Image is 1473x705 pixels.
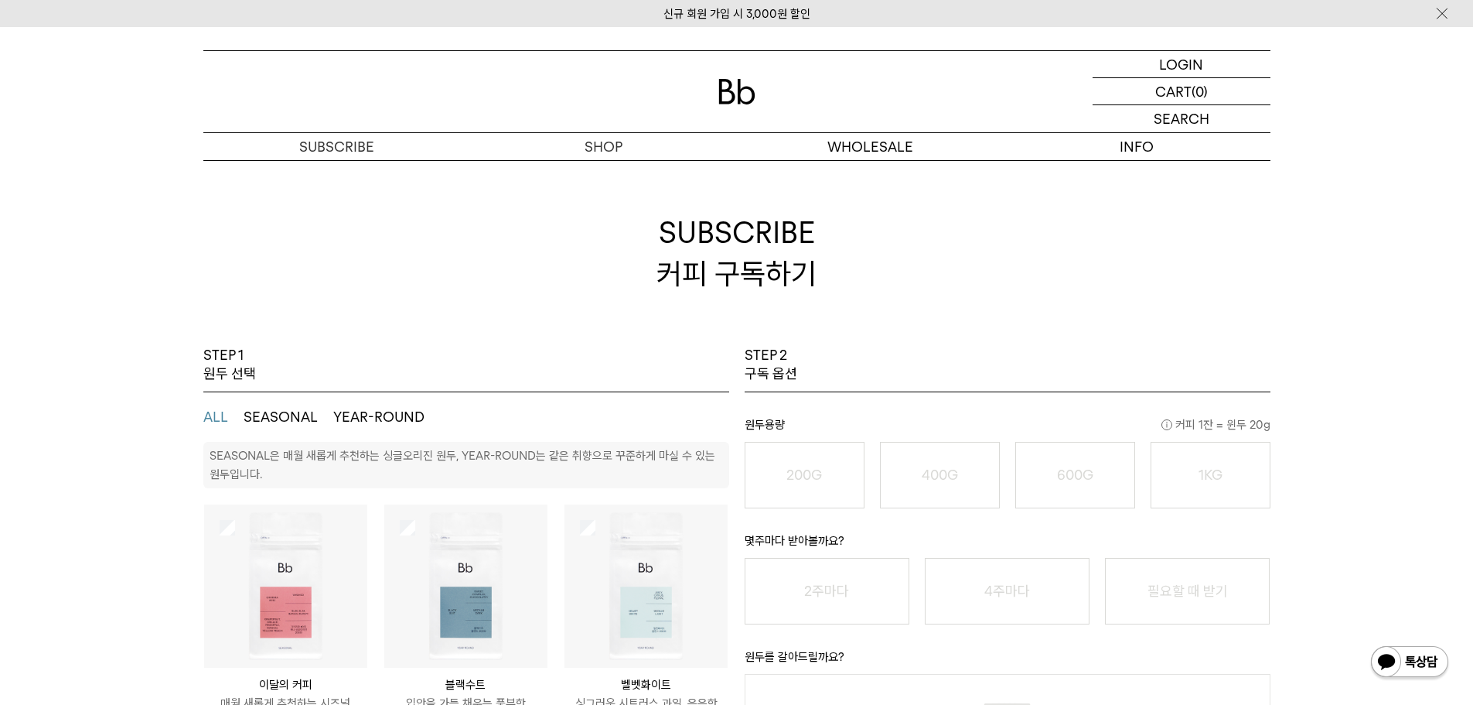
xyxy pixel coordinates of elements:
img: 상품이미지 [384,505,547,668]
button: 1KG [1151,442,1270,508]
a: CART (0) [1093,78,1270,105]
img: 상품이미지 [204,505,367,668]
p: 벨벳화이트 [564,676,728,694]
p: STEP 2 구독 옵션 [745,346,797,384]
o: 1KG [1199,467,1222,483]
img: 카카오톡 채널 1:1 채팅 버튼 [1369,645,1450,682]
button: SEASONAL [244,408,318,426]
button: YEAR-ROUND [333,408,425,426]
p: 원두를 갈아드릴까요? [745,648,1270,674]
a: 신규 회원 가입 시 3,000원 할인 [663,7,810,21]
img: 로고 [718,79,755,104]
img: 상품이미지 [564,505,728,668]
button: ALL [203,408,228,426]
button: 필요할 때 받기 [1105,558,1270,625]
a: SHOP [470,133,737,160]
p: 원두용량 [745,416,1270,442]
o: 200G [786,467,822,483]
p: WHOLESALE [737,133,1004,160]
button: 600G [1015,442,1135,508]
o: 400G [922,467,958,483]
p: STEP 1 원두 선택 [203,346,256,384]
button: 400G [880,442,1000,508]
p: SEARCH [1154,105,1209,132]
p: (0) [1192,78,1208,104]
p: CART [1155,78,1192,104]
a: SUBSCRIBE [203,133,470,160]
o: 600G [1057,467,1093,483]
p: LOGIN [1159,51,1203,77]
p: SEASONAL은 매월 새롭게 추천하는 싱글오리진 원두, YEAR-ROUND는 같은 취향으로 꾸준하게 마실 수 있는 원두입니다. [210,449,715,481]
button: 2주마다 [745,558,909,625]
p: 몇주마다 받아볼까요? [745,532,1270,558]
p: INFO [1004,133,1270,160]
h2: SUBSCRIBE 커피 구독하기 [203,160,1270,346]
span: 커피 1잔 = 윈두 20g [1161,416,1270,434]
p: 블랙수트 [384,676,547,694]
a: LOGIN [1093,51,1270,78]
p: 이달의 커피 [204,676,367,694]
button: 200G [745,442,864,508]
button: 4주마다 [925,558,1089,625]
